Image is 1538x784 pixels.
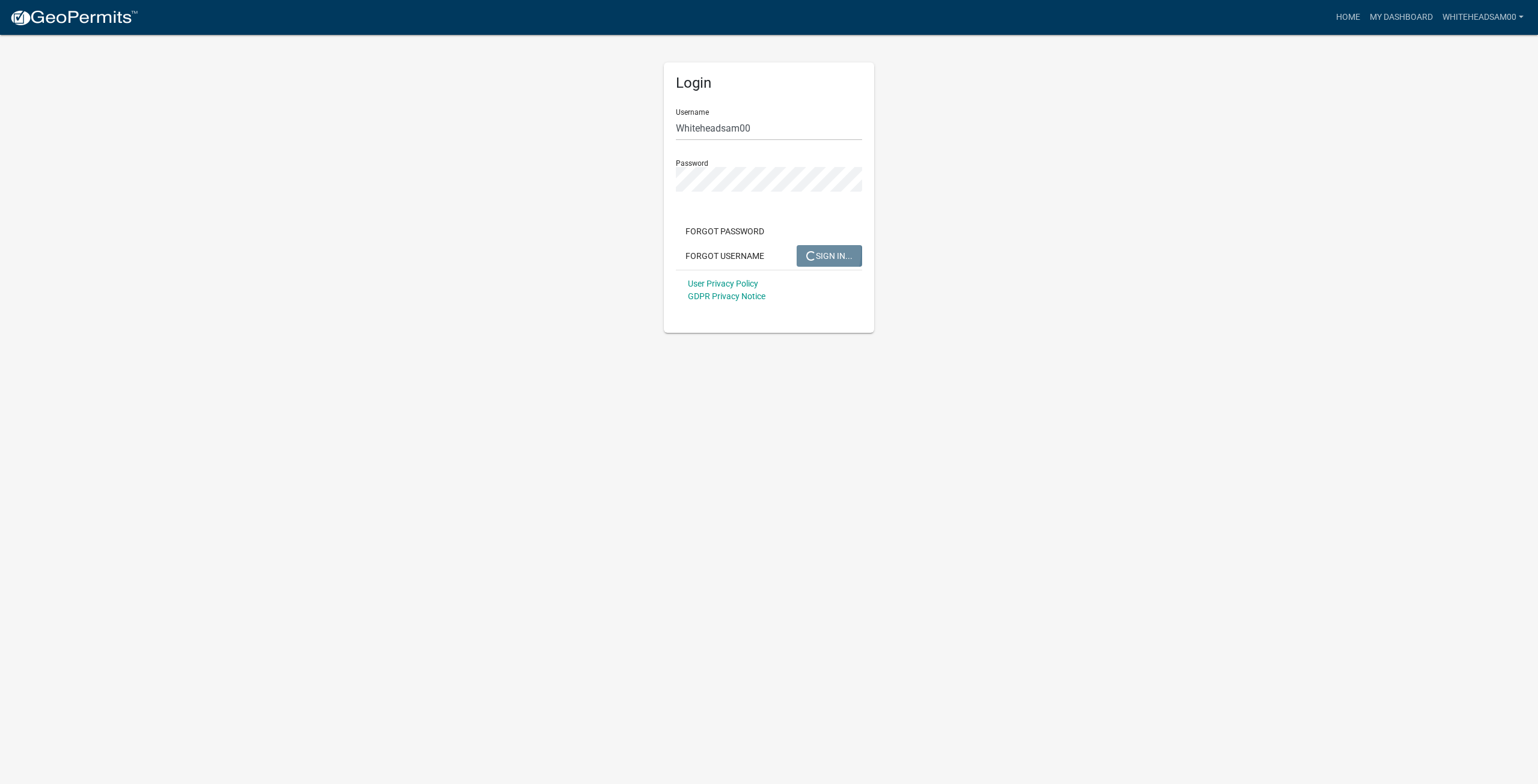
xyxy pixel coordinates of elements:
a: GDPR Privacy Notice [688,291,765,301]
h5: Login [676,74,862,92]
button: Forgot Username [676,245,774,267]
button: SIGN IN... [797,245,862,267]
a: User Privacy Policy [688,279,758,288]
a: whiteheadsam00 [1438,6,1528,29]
a: My Dashboard [1365,6,1438,29]
span: SIGN IN... [806,251,853,260]
a: Home [1331,6,1365,29]
button: Forgot Password [676,220,774,242]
